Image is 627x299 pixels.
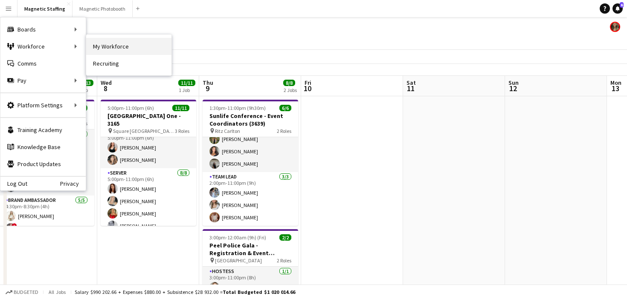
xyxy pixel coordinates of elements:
div: Pay [0,72,86,89]
span: 11/11 [178,80,195,86]
a: Product Updates [0,155,86,172]
a: Recruiting [86,55,171,72]
span: Thu [203,79,213,86]
div: Workforce [0,38,86,55]
div: 1 Job [179,87,195,93]
span: [GEOGRAPHIC_DATA] [215,257,262,264]
app-card-role: Team Lead3/31:30pm-5:30pm (4h)[PERSON_NAME][PERSON_NAME][PERSON_NAME] [203,118,298,172]
span: 2 Roles [277,257,291,264]
span: Budgeted [14,289,38,295]
div: 2 Jobs [284,87,297,93]
span: 11 [405,83,416,93]
span: Fri [305,79,311,86]
app-job-card: 5:00pm-11:00pm (6h)11/11[GEOGRAPHIC_DATA] One - 3165 Square [GEOGRAPHIC_DATA]3 RolesCoat Check2/2... [101,100,196,226]
h3: Sunlife Conference - Event Coordinators (3639) [203,112,298,127]
div: Salary $990 202.66 + Expenses $880.00 + Subsistence $28 932.00 = [75,289,295,295]
button: Magnetic Staffing [17,0,73,17]
app-card-role: Team Lead3/32:00pm-11:00pm (9h)[PERSON_NAME][PERSON_NAME][PERSON_NAME] [203,172,298,226]
h3: Peel Police Gala - Registration & Event Support (3111) [203,241,298,257]
button: Budgeted [4,287,40,297]
span: 5:00pm-11:00pm (6h) [107,105,154,111]
span: 6/6 [279,105,291,111]
span: 1:30pm-11:00pm (9h30m) [209,105,266,111]
span: Sat [406,79,416,86]
a: My Workforce [86,38,171,55]
span: 12 [507,83,519,93]
a: Knowledge Base [0,138,86,155]
span: 9 [201,83,213,93]
app-card-role: Hostess1/13:00pm-11:00pm (8h)[PERSON_NAME] [203,267,298,296]
a: Log Out [0,180,27,187]
div: Boards [0,21,86,38]
a: Comms [0,55,86,72]
span: Ritz Carlton [215,128,240,134]
span: Total Budgeted $1 020 014.66 [223,289,295,295]
span: 2 Roles [277,128,291,134]
span: Mon [610,79,621,86]
span: 8 [99,83,112,93]
span: 11/11 [172,105,189,111]
span: Sun [508,79,519,86]
app-card-role: Server8/85:00pm-11:00pm (6h)[PERSON_NAME][PERSON_NAME][PERSON_NAME][PERSON_NAME] [101,168,196,284]
span: 6 [620,2,624,8]
app-card-role: Coat Check2/25:00pm-11:00pm (6h)[PERSON_NAME][PERSON_NAME] [101,127,196,168]
div: Platform Settings [0,97,86,114]
span: 13 [609,83,621,93]
span: 8/8 [283,80,295,86]
button: Magnetic Photobooth [73,0,133,17]
a: Privacy [60,180,86,187]
app-user-avatar: Bianca Fantauzzi [610,22,620,32]
span: 2/2 [279,234,291,241]
span: 3 Roles [175,128,189,134]
span: ! [12,223,17,228]
a: Training Academy [0,121,86,138]
span: All jobs [47,289,67,295]
span: Wed [101,79,112,86]
a: 6 [612,3,623,14]
span: Square [GEOGRAPHIC_DATA] [113,128,175,134]
span: 10 [303,83,311,93]
h3: [GEOGRAPHIC_DATA] One - 3165 [101,112,196,127]
app-job-card: 1:30pm-11:00pm (9h30m)6/6Sunlife Conference - Event Coordinators (3639) Ritz Carlton2 RolesTeam L... [203,100,298,226]
span: 3:00pm-12:00am (9h) (Fri) [209,234,266,241]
